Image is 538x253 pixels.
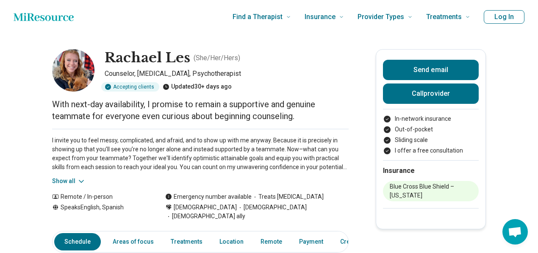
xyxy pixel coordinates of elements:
button: Log In [484,10,524,24]
li: I offer a free consultation [383,146,479,155]
button: Callprovider [383,83,479,104]
p: Counselor, [MEDICAL_DATA], Psychotherapist [105,69,349,79]
p: ( She/Her/Hers ) [194,53,240,63]
li: In-network insurance [383,114,479,123]
span: Find a Therapist [233,11,283,23]
span: Provider Types [358,11,404,23]
ul: Payment options [383,114,479,155]
h1: Rachael Les [105,49,190,67]
li: Blue Cross Blue Shield – [US_STATE] [383,181,479,201]
h2: Insurance [383,166,479,176]
p: With next-day availability, I promise to remain a supportive and genuine teammate for everyone ev... [52,98,349,122]
a: Treatments [166,233,208,250]
button: Show all [52,177,86,186]
div: Emergency number available [165,192,252,201]
a: Home page [14,8,74,25]
div: Open chat [502,219,528,245]
span: [DEMOGRAPHIC_DATA] [174,203,237,212]
button: Send email [383,60,479,80]
a: Remote [255,233,287,250]
span: [DEMOGRAPHIC_DATA] ally [165,212,245,221]
span: Insurance [305,11,336,23]
div: Speaks English, Spanish [52,203,148,221]
span: Treatments [426,11,462,23]
span: [DEMOGRAPHIC_DATA] [237,203,307,212]
a: Payment [294,233,328,250]
li: Out-of-pocket [383,125,479,134]
img: Rachael Les, Counselor [52,49,94,92]
a: Areas of focus [108,233,159,250]
div: Updated 30+ days ago [163,82,232,92]
a: Credentials [335,233,383,250]
span: Treats [MEDICAL_DATA] [252,192,324,201]
li: Sliding scale [383,136,479,145]
div: Accepting clients [101,82,159,92]
a: Schedule [54,233,101,250]
a: Location [214,233,249,250]
div: Remote / In-person [52,192,148,201]
p: I invite you to feel messy, complicated, and afraid, and to show up with me anyway. Because it is... [52,136,349,172]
